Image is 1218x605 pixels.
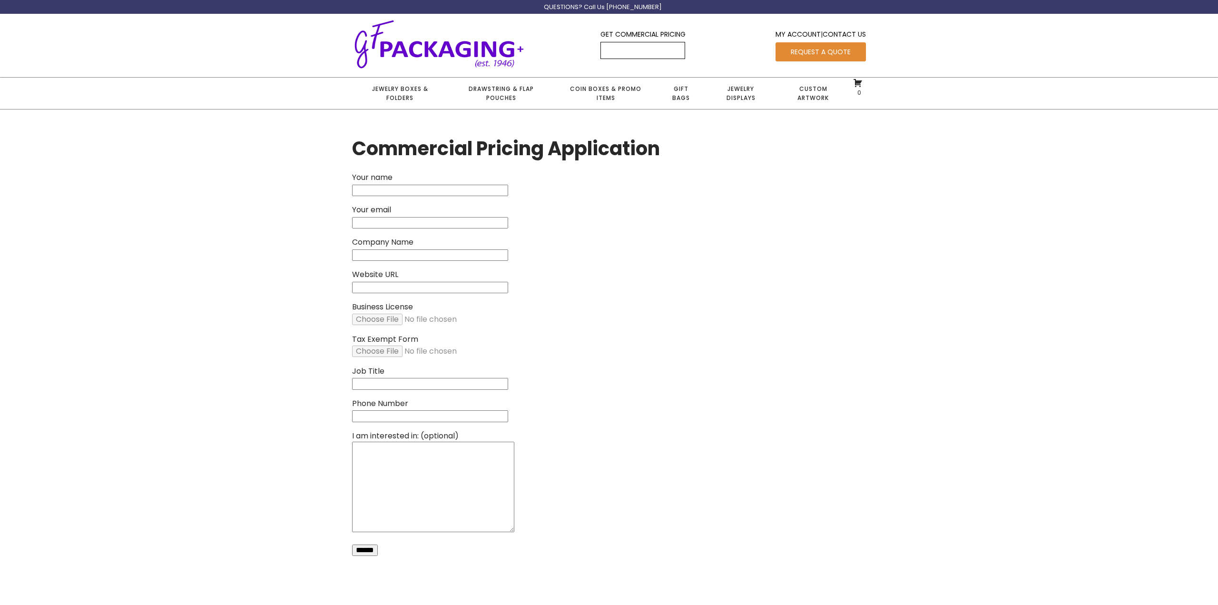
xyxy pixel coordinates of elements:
[352,398,508,421] label: Phone Number
[352,301,514,325] label: Business License
[555,78,657,109] a: Coin Boxes & Promo Items
[776,42,866,61] a: Request a Quote
[706,78,776,109] a: Jewelry Displays
[352,430,514,536] label: I am interested in: (optional)
[544,2,662,12] div: QUESTIONS? Call Us [PHONE_NUMBER]
[352,133,660,164] h1: Commercial Pricing Application
[600,30,686,39] a: Get Commercial Pricing
[352,185,508,196] input: Your name
[352,442,514,532] textarea: I am interested in: (optional)
[352,314,514,325] input: Business License
[352,237,508,260] label: Company Name
[352,18,526,70] img: GF Packaging + - Established 1946
[352,410,508,422] input: Phone Number
[352,204,508,228] label: Your email
[776,29,866,42] div: |
[352,346,514,357] input: Tax Exempt Form
[823,30,866,39] a: Contact Us
[352,78,448,109] a: Jewelry Boxes & Folders
[855,89,861,97] span: 0
[657,78,706,109] a: Gift Bags
[352,282,508,293] input: Website URL
[776,30,821,39] a: My Account
[352,366,508,389] label: Job Title
[352,334,514,357] label: Tax Exempt Form
[448,78,554,109] a: Drawstring & Flap Pouches
[352,269,508,292] label: Website URL
[352,217,508,228] input: Your email
[352,171,866,556] form: Contact form
[352,249,508,261] input: Company Name
[853,78,863,96] a: 0
[776,78,850,109] a: Custom Artwork
[352,378,508,389] input: Job Title
[352,172,508,195] label: Your name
